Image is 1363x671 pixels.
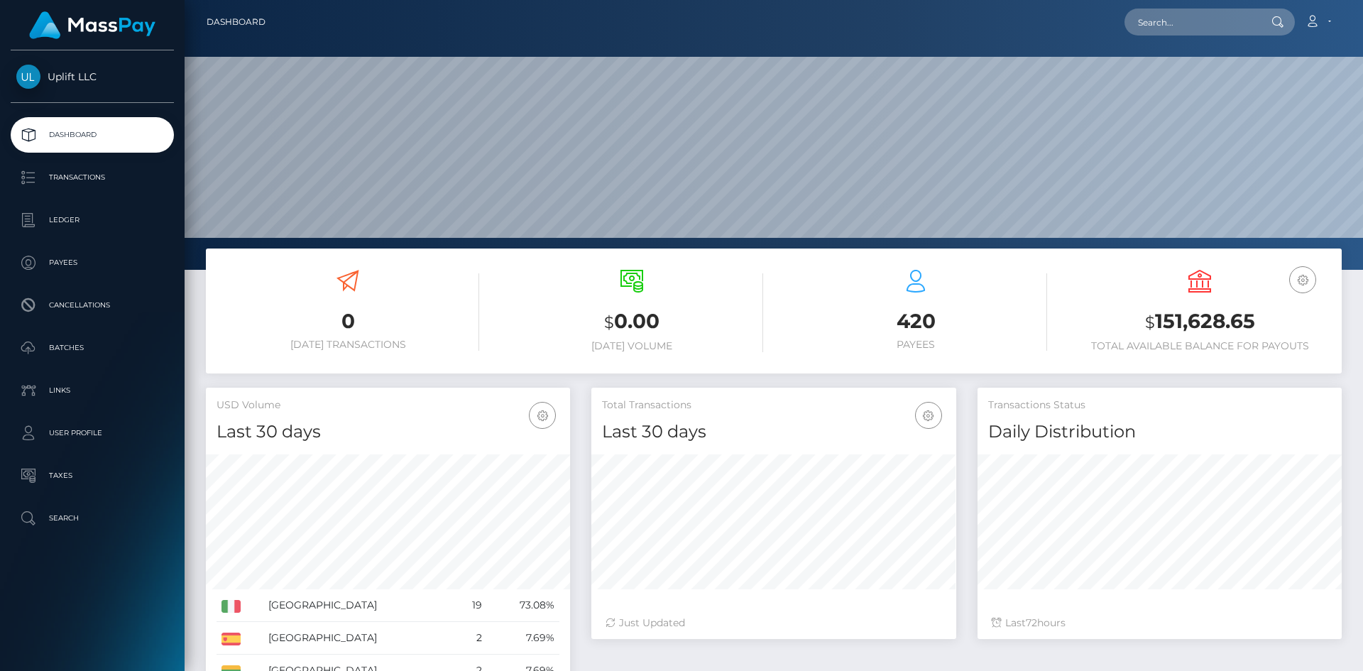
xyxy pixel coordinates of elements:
[602,420,945,444] h4: Last 30 days
[500,307,763,337] h3: 0.00
[1068,307,1331,337] h3: 151,628.65
[11,245,174,280] a: Payees
[1124,9,1258,36] input: Search...
[992,616,1328,631] div: Last hours
[217,307,479,335] h3: 0
[11,202,174,238] a: Ledger
[11,373,174,408] a: Links
[16,167,168,188] p: Transactions
[606,616,941,631] div: Just Updated
[263,622,455,655] td: [GEOGRAPHIC_DATA]
[11,288,174,323] a: Cancellations
[16,124,168,146] p: Dashboard
[16,65,40,89] img: Uplift LLC
[1145,312,1155,332] small: $
[455,589,487,622] td: 19
[11,160,174,195] a: Transactions
[11,70,174,83] span: Uplift LLC
[11,117,174,153] a: Dashboard
[1026,616,1037,629] span: 72
[11,458,174,493] a: Taxes
[487,589,559,622] td: 73.08%
[217,420,559,444] h4: Last 30 days
[16,422,168,444] p: User Profile
[263,589,455,622] td: [GEOGRAPHIC_DATA]
[16,252,168,273] p: Payees
[29,11,155,39] img: MassPay Logo
[11,330,174,366] a: Batches
[988,420,1331,444] h4: Daily Distribution
[1068,340,1331,352] h6: Total Available Balance for Payouts
[487,622,559,655] td: 7.69%
[455,622,487,655] td: 2
[988,398,1331,413] h5: Transactions Status
[16,295,168,316] p: Cancellations
[11,415,174,451] a: User Profile
[217,339,479,351] h6: [DATE] Transactions
[784,339,1047,351] h6: Payees
[207,7,266,37] a: Dashboard
[221,633,241,645] img: ES.png
[16,209,168,231] p: Ledger
[16,380,168,401] p: Links
[16,465,168,486] p: Taxes
[16,508,168,529] p: Search
[784,307,1047,335] h3: 420
[500,340,763,352] h6: [DATE] Volume
[221,600,241,613] img: IT.png
[604,312,614,332] small: $
[602,398,945,413] h5: Total Transactions
[16,337,168,359] p: Batches
[11,501,174,536] a: Search
[217,398,559,413] h5: USD Volume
